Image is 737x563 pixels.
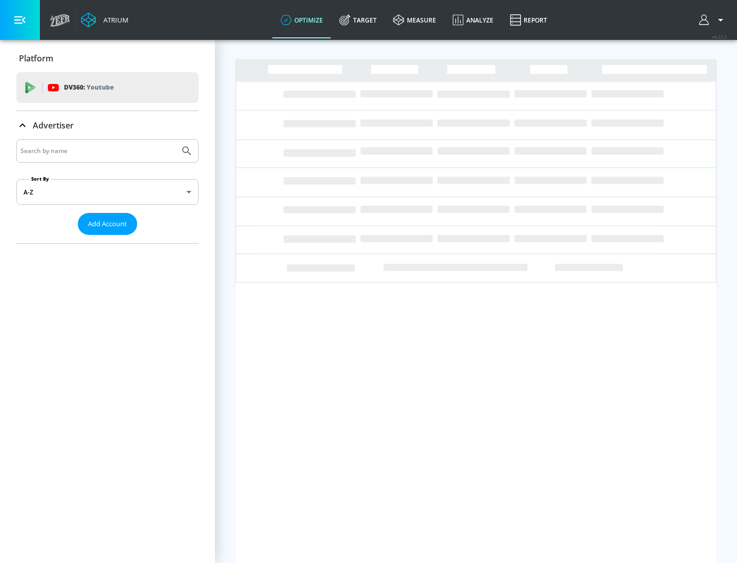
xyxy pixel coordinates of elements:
a: measure [385,2,444,38]
div: Atrium [99,15,128,25]
span: v 4.22.2 [712,34,727,39]
p: DV360: [64,82,114,93]
a: Atrium [81,12,128,28]
button: Add Account [78,213,137,235]
nav: list of Advertiser [16,235,199,243]
p: Youtube [86,82,114,93]
a: Report [502,2,555,38]
p: Advertiser [33,120,74,131]
a: Target [331,2,385,38]
a: Analyze [444,2,502,38]
p: Platform [19,53,53,64]
div: A-Z [16,179,199,205]
input: Search by name [20,144,176,158]
label: Sort By [29,176,51,182]
div: Advertiser [16,139,199,243]
div: Advertiser [16,111,199,140]
a: optimize [272,2,331,38]
div: DV360: Youtube [16,72,199,103]
div: Platform [16,44,199,73]
span: Add Account [88,218,127,230]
